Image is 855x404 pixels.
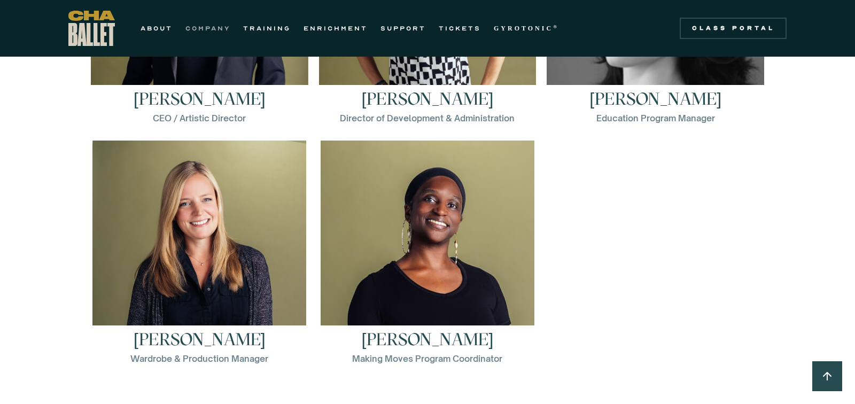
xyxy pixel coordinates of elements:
a: ENRICHMENT [304,22,368,35]
div: Wardrobe & Production Manager [130,352,268,365]
strong: GYROTONIC [494,25,553,32]
div: CEO / Artistic Director [153,112,246,125]
a: SUPPORT [380,22,426,35]
a: [PERSON_NAME]Making Moves Program Coordinator [319,141,537,365]
a: home [68,11,115,46]
div: Making Moves Program Coordinator [352,352,502,365]
sup: ® [553,24,559,29]
div: Class Portal [686,24,780,33]
a: GYROTONIC® [494,22,559,35]
h3: [PERSON_NAME] [589,90,721,107]
h3: [PERSON_NAME] [134,331,266,348]
div: Director of Development & Administration [340,112,515,125]
div: Education Program Manager [596,112,715,125]
h3: [PERSON_NAME] [362,331,494,348]
a: COMPANY [185,22,230,35]
a: Class Portal [680,18,787,39]
h3: [PERSON_NAME] [362,90,494,107]
a: ABOUT [141,22,173,35]
a: TRAINING [243,22,291,35]
a: TICKETS [439,22,481,35]
h3: [PERSON_NAME] [134,90,266,107]
a: [PERSON_NAME]Wardrobe & Production Manager [91,141,308,365]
